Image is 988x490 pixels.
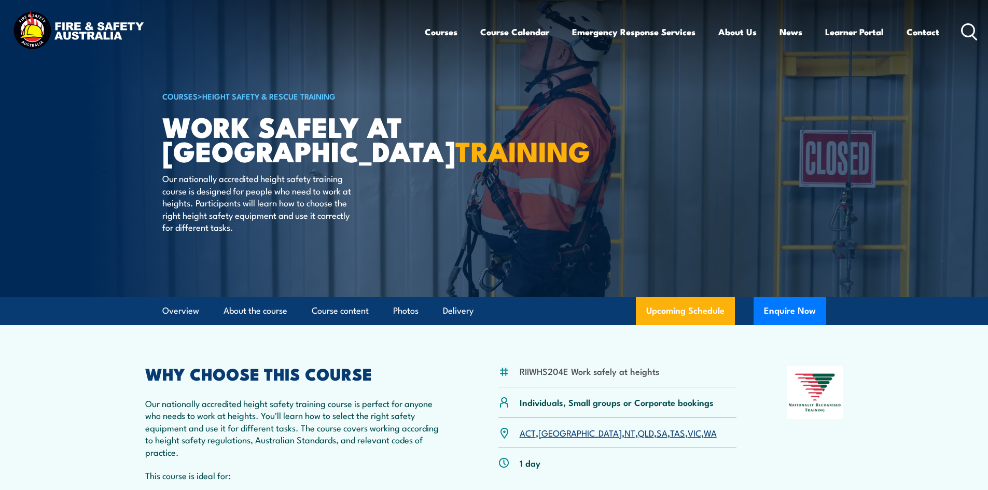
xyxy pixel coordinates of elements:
a: Course Calendar [480,18,549,46]
a: Delivery [443,297,474,325]
a: COURSES [162,90,198,102]
a: NT [624,426,635,439]
a: Height Safety & Rescue Training [202,90,336,102]
p: This course is ideal for: [145,469,448,481]
h2: WHY CHOOSE THIS COURSE [145,366,448,381]
a: Emergency Response Services [572,18,695,46]
button: Enquire Now [754,297,826,325]
a: Learner Portal [825,18,884,46]
a: Contact [907,18,939,46]
p: 1 day [520,457,540,469]
a: Overview [162,297,199,325]
a: VIC [688,426,701,439]
p: Our nationally accredited height safety training course is designed for people who need to work a... [162,172,352,233]
li: RIIWHS204E Work safely at heights [520,365,659,377]
a: Courses [425,18,457,46]
a: About Us [718,18,757,46]
a: WA [704,426,717,439]
a: [GEOGRAPHIC_DATA] [538,426,622,439]
a: About the course [224,297,287,325]
a: Upcoming Schedule [636,297,735,325]
p: Individuals, Small groups or Corporate bookings [520,396,714,408]
a: Photos [393,297,419,325]
a: ACT [520,426,536,439]
a: Course content [312,297,369,325]
a: QLD [638,426,654,439]
p: Our nationally accredited height safety training course is perfect for anyone who needs to work a... [145,397,448,458]
p: , , , , , , , [520,427,717,439]
a: TAS [670,426,685,439]
img: Nationally Recognised Training logo. [787,366,843,419]
strong: TRAINING [455,129,590,172]
a: News [780,18,802,46]
a: SA [657,426,667,439]
h6: > [162,90,419,102]
h1: Work Safely at [GEOGRAPHIC_DATA] [162,114,419,162]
